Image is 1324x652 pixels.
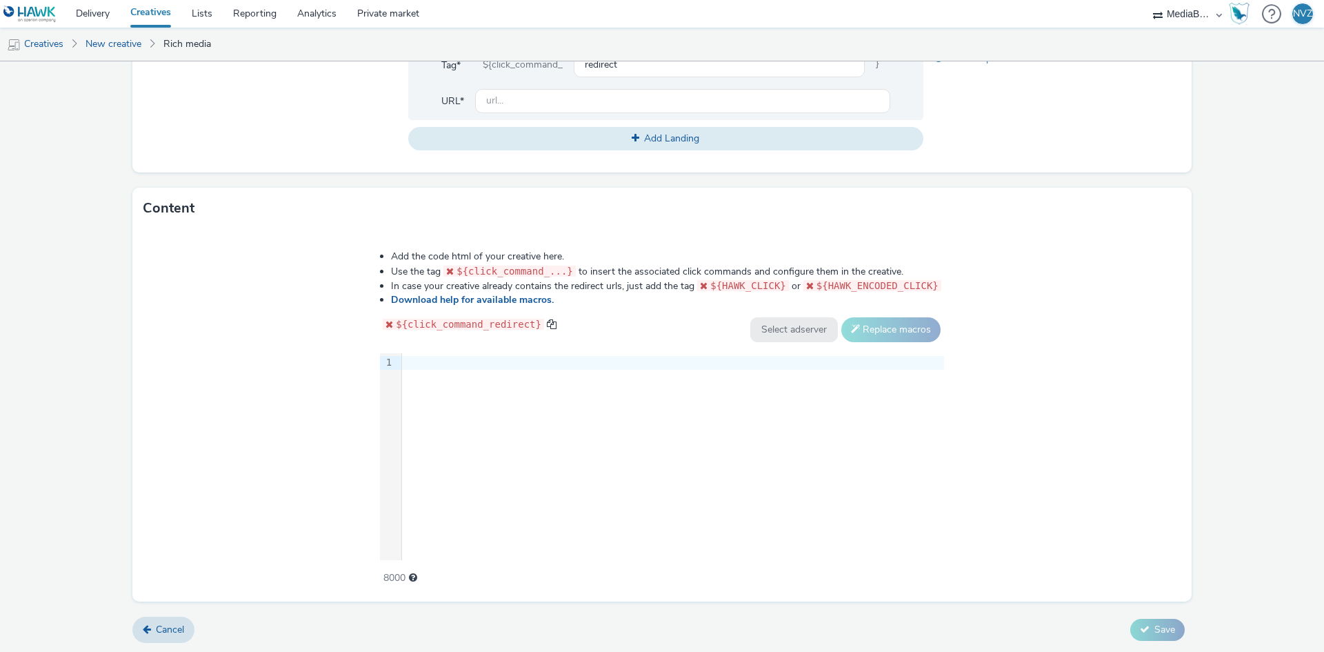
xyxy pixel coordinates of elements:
button: Add Landing [408,127,923,150]
span: Add Landing [644,132,699,145]
span: Cancel [156,623,184,636]
div: NVZ [1293,3,1312,24]
span: Save [1154,623,1175,636]
span: 8000 [383,571,405,585]
li: In case your creative already contains the redirect urls, just add the tag or [391,279,944,293]
input: url... [475,89,890,113]
span: ${HAWK_ENCODED_CLICK} [816,280,939,291]
a: Hawk Academy [1229,3,1255,25]
span: ${HAWK_CLICK} [710,280,786,291]
div: 1 [380,356,394,370]
a: Cancel [132,617,194,643]
img: undefined Logo [3,6,57,23]
div: ${click_command_ [472,53,574,78]
a: New creative [79,28,148,61]
a: Rich media [157,28,218,61]
div: Maximum recommended length: 3000 characters. [409,571,417,585]
a: Download help for available macros. [391,293,559,306]
button: Replace macros [841,317,941,342]
button: Save [1130,619,1185,641]
span: } [865,53,890,78]
img: mobile [7,38,21,52]
img: Hawk Academy [1229,3,1250,25]
h3: Content [143,198,194,219]
li: Add the code html of your creative here. [391,250,944,264]
span: copy to clipboard [547,319,556,329]
span: ${click_command_...} [457,266,573,277]
span: ${click_command_redirect} [396,319,541,330]
li: Use the tag to insert the associated click commands and configure them in the creative. [391,264,944,279]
